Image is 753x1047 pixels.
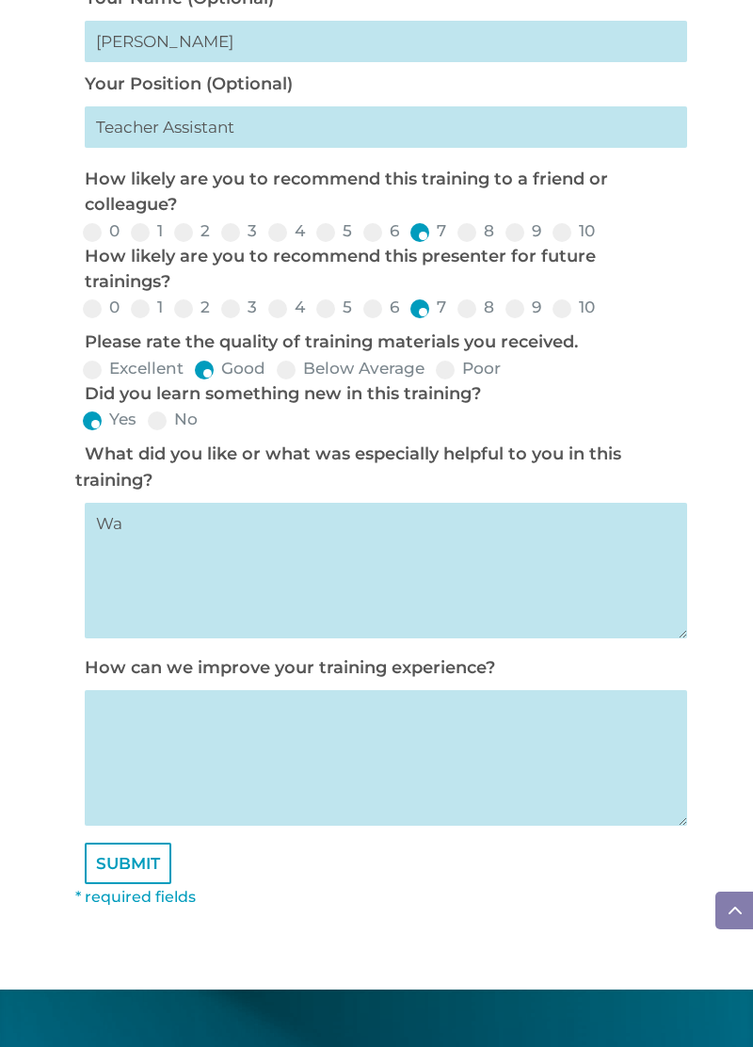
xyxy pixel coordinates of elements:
p: Please rate the quality of training materials you received. [85,330,678,355]
label: 10 [553,299,595,315]
input: SUBMIT [85,843,171,884]
label: 6 [363,299,399,315]
label: 2 [174,223,210,239]
label: 1 [131,299,163,315]
label: 2 [174,299,210,315]
label: What did you like or what was especially helpful to you in this training? [75,443,621,490]
label: 0 [83,299,120,315]
label: 7 [410,223,446,239]
label: No [148,411,198,427]
label: Poor [436,361,501,377]
p: How likely are you to recommend this training to a friend or colleague? [85,167,678,217]
label: 9 [505,299,541,315]
label: Yes [83,411,136,427]
p: Did you learn something new in this training? [85,381,678,407]
label: 9 [505,223,541,239]
label: 4 [268,223,305,239]
input: My primary roles is... [85,106,687,148]
label: 3 [221,299,257,315]
label: Your Position (Optional) [85,73,293,94]
label: Excellent [83,361,184,377]
label: Below Average [277,361,425,377]
label: 8 [457,223,494,239]
p: How likely are you to recommend this presenter for future trainings? [85,244,678,295]
label: 5 [316,223,352,239]
label: How can we improve your training experience? [85,657,495,678]
label: 10 [553,223,595,239]
label: 3 [221,223,257,239]
input: First Last [85,21,687,62]
label: 7 [410,299,446,315]
label: 1 [131,223,163,239]
label: 6 [363,223,399,239]
font: * required fields [75,888,196,906]
label: Good [195,361,265,377]
label: 5 [316,299,352,315]
label: 4 [268,299,305,315]
label: 8 [457,299,494,315]
label: 0 [83,223,120,239]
